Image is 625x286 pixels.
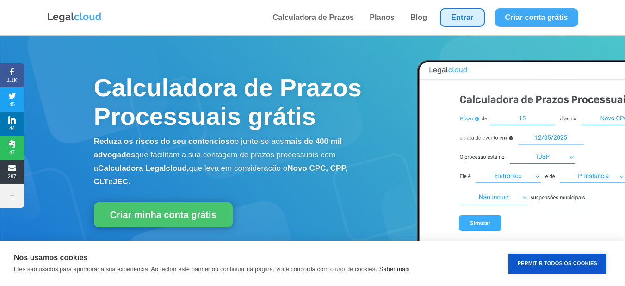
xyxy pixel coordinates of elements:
[94,137,235,146] b: Reduza os riscos do seu contencioso
[508,254,606,274] button: Permitir Todos os Cookies
[94,135,375,188] p: e junte-se aos que facilitam a sua contagem de prazos processuais com a que leva em consideração o e
[47,12,102,24] img: Logo da Legalcloud
[94,202,233,227] a: Criar minha conta grátis
[94,137,342,159] b: mais de 400 mil advogados
[113,177,130,186] b: JEC.
[440,8,484,27] a: Entrar
[98,164,189,173] b: Calculadora Legalcloud,
[495,8,578,27] a: Criar conta grátis
[14,254,87,261] strong: Nós usamos cookies
[379,266,410,273] a: Saber mais
[94,74,362,130] span: Calculadora de Prazos Processuais grátis
[14,266,377,273] p: Eles são usados para aprimorar a sua experiência. Ao fechar este banner ou continuar na página, v...
[94,164,348,186] b: Novo CPC, CPP, CLT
